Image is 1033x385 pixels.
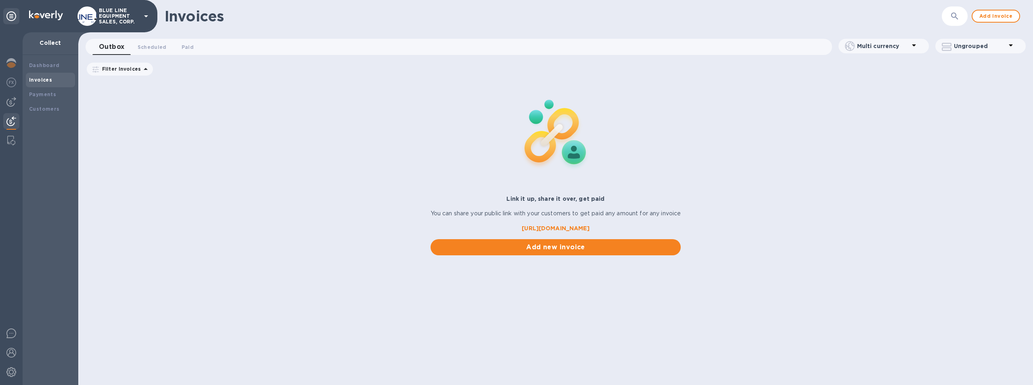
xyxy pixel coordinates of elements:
span: Paid [182,43,194,51]
b: Invoices [29,77,52,83]
span: Outbox [99,41,125,53]
p: You can share your public link with your customers to get paid any amount for any invoice [431,209,681,218]
p: Ungrouped [954,42,1006,50]
img: Foreign exchange [6,78,16,87]
b: Payments [29,91,56,97]
h1: Invoices [165,8,224,25]
a: [URL][DOMAIN_NAME] [431,224,681,233]
img: Logo [29,11,63,20]
button: Add new invoice [431,239,681,255]
b: Customers [29,106,60,112]
iframe: Chat Widget [852,60,1033,385]
b: [URL][DOMAIN_NAME] [522,225,589,231]
p: BLUE LINE EQUIPMENT SALES, CORP. [99,8,139,25]
span: Scheduled [138,43,167,51]
span: Add invoice [979,11,1013,21]
p: Filter Invoices [99,65,141,72]
b: Dashboard [29,62,60,68]
p: Link it up, share it over, get paid [431,195,681,203]
div: Unpin categories [3,8,19,24]
p: Collect [29,39,72,47]
button: Add invoice [972,10,1020,23]
span: Add new invoice [437,242,675,252]
p: Multi currency [857,42,909,50]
